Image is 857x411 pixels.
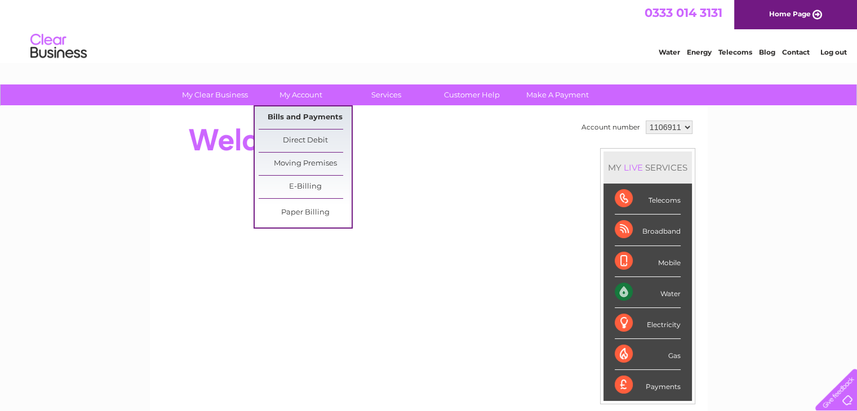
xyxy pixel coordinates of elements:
a: Log out [820,48,846,56]
a: Contact [782,48,810,56]
a: Energy [687,48,712,56]
div: Telecoms [615,184,681,215]
div: Mobile [615,246,681,277]
div: Water [615,277,681,308]
td: Account number [579,118,643,137]
a: Moving Premises [259,153,352,175]
img: logo.png [30,29,87,64]
a: 0333 014 3131 [645,6,722,20]
div: Payments [615,370,681,400]
a: Water [659,48,680,56]
a: My Account [254,84,347,105]
div: MY SERVICES [603,151,692,184]
a: Bills and Payments [259,106,352,129]
div: LIVE [621,162,645,173]
a: Paper Billing [259,202,352,224]
a: Services [340,84,433,105]
div: Gas [615,339,681,370]
a: My Clear Business [168,84,261,105]
a: E-Billing [259,176,352,198]
a: Telecoms [718,48,752,56]
a: Blog [759,48,775,56]
div: Clear Business is a trading name of Verastar Limited (registered in [GEOGRAPHIC_DATA] No. 3667643... [163,6,695,55]
a: Make A Payment [511,84,604,105]
a: Customer Help [425,84,518,105]
div: Broadband [615,215,681,245]
a: Direct Debit [259,129,352,152]
div: Electricity [615,308,681,339]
